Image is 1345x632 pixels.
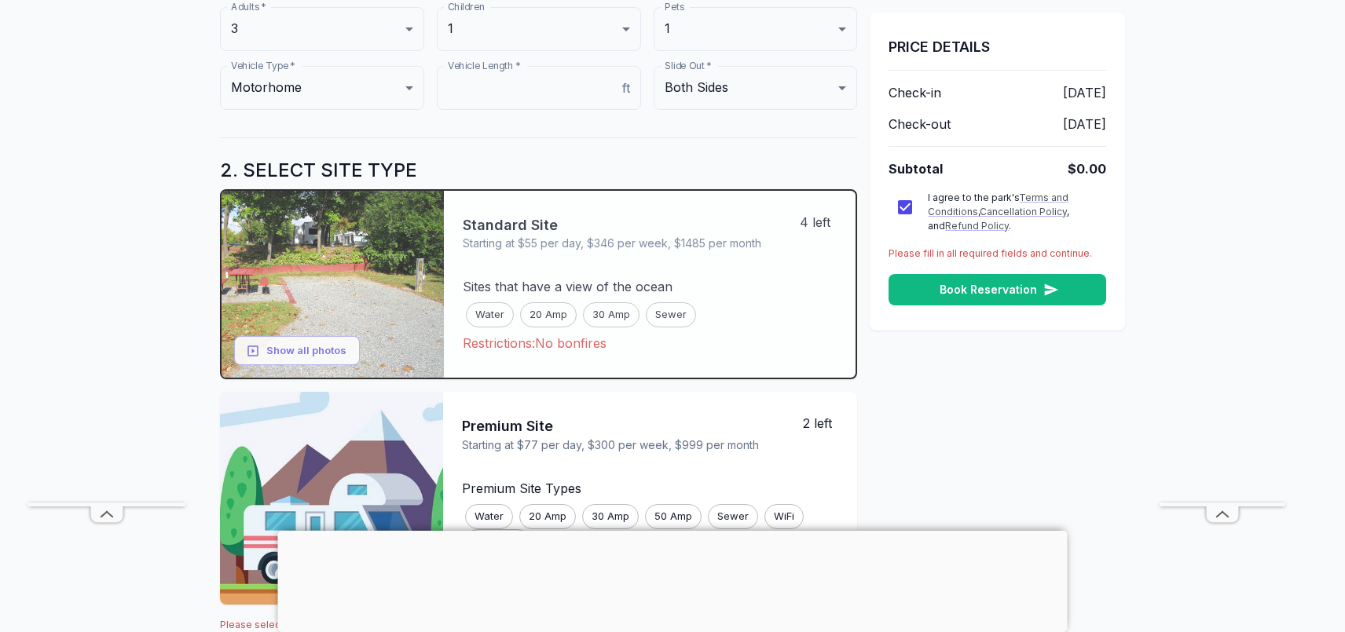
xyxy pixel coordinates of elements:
span: 20 Amp [521,307,576,323]
img: Premium Site [220,392,443,605]
div: 3 [220,7,424,51]
span: Standard Site [463,216,801,236]
iframe: Advertisement [278,531,1068,628]
p: Please fill in all required fields and continue. [889,246,1106,261]
label: Vehicle Length [448,59,520,72]
span: $0.00 [1068,159,1106,178]
div: 1 [437,7,641,51]
button: Show all photos [234,336,360,365]
span: 30 Amp [583,509,638,524]
label: Slide Out [665,59,712,72]
div: Motorhome [220,66,424,110]
span: 50 Amp [646,509,701,524]
span: Subtotal [889,159,943,178]
span: 30 Amp [584,307,639,323]
button: Book Reservation [889,274,1106,306]
span: Check-out [889,115,951,133]
a: Cancellation Policy [980,206,1067,217]
span: Starting at $55 per day, $346 per week, $1485 per month [463,235,801,252]
span: Sewer [647,307,695,323]
span: [DATE] [1063,115,1106,133]
span: 4 left [800,214,843,230]
span: Water [467,307,513,323]
p: Sites that have a view of the ocean [463,277,837,296]
img: Standard Site [222,191,444,378]
h6: PRICE DETAILS [889,38,1106,57]
a: Refund Policy [945,220,1009,232]
span: Sewer [709,509,757,524]
span: Check-in [889,83,941,102]
p: ft [622,79,630,97]
span: Premium Site [462,417,803,437]
span: WiFi [765,509,803,524]
span: Starting at $77 per day, $300 per week, $999 per month [462,437,803,454]
p: Restrictions: No bonfires [463,334,837,353]
a: Terms and Conditions [928,192,1068,217]
span: [DATE] [1063,83,1106,102]
label: Vehicle Type [231,59,295,72]
span: 20 Amp [520,509,575,524]
h5: 2. SELECT SITE TYPE [220,151,857,189]
span: I agree to the park's , , and . [928,192,1072,232]
iframe: Advertisement [28,31,185,502]
span: 2 left [803,415,845,431]
p: Premium Site Types [462,479,838,498]
div: 1 [654,7,858,51]
span: Water [466,509,512,524]
div: Both Sides [654,66,858,110]
iframe: Advertisement [1160,31,1285,502]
